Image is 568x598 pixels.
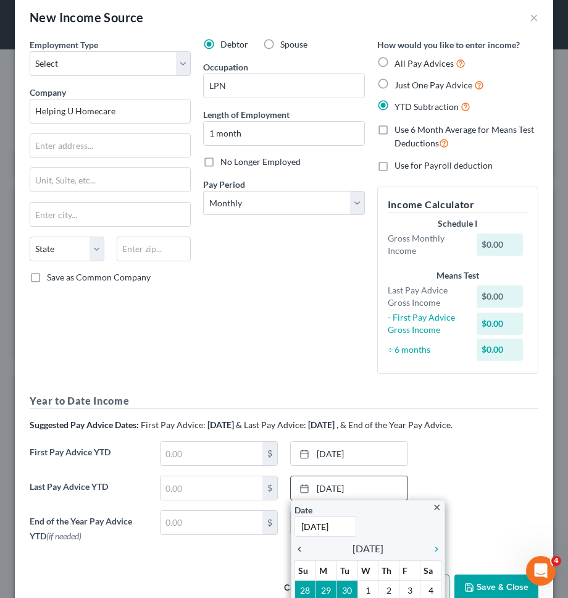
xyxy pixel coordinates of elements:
[526,556,556,586] iframe: Intercom live chat
[382,232,470,257] div: Gross Monthly Income
[236,419,306,430] span: & Last Pay Advice:
[23,441,154,476] label: First Pay Advice YTD
[477,339,523,361] div: $0.00
[291,476,407,500] a: [DATE]
[294,503,312,516] label: Date
[47,272,151,282] span: Save as Common Company
[23,510,154,547] label: End of the Year Pay Advice YTD
[280,39,307,49] span: Spouse
[30,203,190,226] input: Enter city...
[30,134,190,158] input: Enter address...
[203,108,290,121] label: Length of Employment
[395,124,534,148] span: Use 6 Month Average for Means Test Deductions
[399,560,420,580] th: F
[30,87,66,98] span: Company
[294,541,311,556] a: chevron_left
[477,234,523,256] div: $0.00
[382,284,470,309] div: Last Pay Advice Gross Income
[141,419,206,430] span: First Pay Advice:
[357,560,378,580] th: W
[425,544,441,554] i: chevron_right
[294,544,311,554] i: chevron_left
[294,516,356,537] input: 1/1/2013
[425,541,441,556] a: chevron_right
[291,442,407,465] a: [DATE]
[378,560,399,580] th: Th
[530,10,538,25] button: ×
[477,285,523,308] div: $0.00
[432,503,441,512] i: close
[161,442,262,465] input: 0.00
[30,9,144,26] div: New Income Source
[161,511,262,534] input: 0.00
[203,179,245,190] span: Pay Period
[30,40,98,50] span: Employment Type
[315,560,336,580] th: M
[262,442,277,465] div: $
[377,38,520,51] label: How would you like to enter income?
[23,476,154,510] label: Last Pay Advice YTD
[308,419,335,430] strong: [DATE]
[388,197,528,213] h5: Income Calculator
[395,101,459,112] span: YTD Subtraction
[220,39,248,49] span: Debtor
[262,511,277,534] div: $
[207,419,234,430] strong: [DATE]
[388,217,528,230] div: Schedule I
[295,560,316,580] th: Su
[388,269,528,282] div: Means Test
[204,122,364,145] input: ex: 2 years
[382,311,470,336] div: - First Pay Advice Gross Income
[353,541,383,556] span: [DATE]
[161,476,262,500] input: 0.00
[382,343,470,356] div: ÷ 6 months
[220,156,301,167] span: No Longer Employed
[551,556,561,566] span: 4
[262,476,277,500] div: $
[117,237,191,261] input: Enter zip...
[395,160,493,171] span: Use for Payroll deduction
[395,80,472,90] span: Just One Pay Advice
[30,168,190,192] input: Unit, Suite, etc...
[203,61,248,74] label: Occupation
[30,99,191,124] input: Search company by name...
[204,74,364,98] input: --
[30,419,139,430] strong: Suggested Pay Advice Dates:
[336,560,357,580] th: Tu
[30,394,538,409] h5: Year to Date Income
[420,560,441,580] th: Sa
[46,531,81,541] span: (if needed)
[477,313,523,335] div: $0.00
[336,419,453,430] span: , & End of the Year Pay Advice.
[432,500,441,514] a: close
[395,58,454,69] span: All Pay Advices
